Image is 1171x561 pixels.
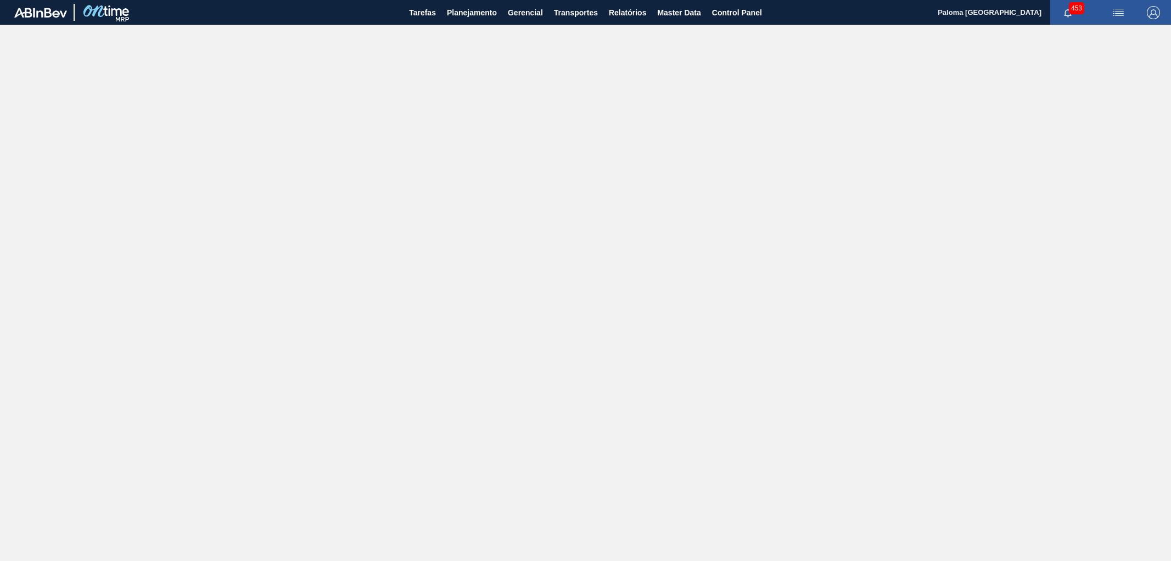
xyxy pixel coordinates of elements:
img: TNhmsLtSVTkK8tSr43FrP2fwEKptu5GPRR3wAAAABJRU5ErkJggg== [14,8,67,18]
span: Gerencial [508,6,543,19]
img: userActions [1112,6,1125,19]
span: Tarefas [409,6,436,19]
button: Notificações [1050,5,1085,20]
span: Relatórios [609,6,646,19]
span: Control Panel [712,6,762,19]
span: Transportes [554,6,598,19]
span: Planejamento [447,6,497,19]
img: Logout [1147,6,1160,19]
span: Master Data [657,6,701,19]
span: 453 [1069,2,1084,14]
